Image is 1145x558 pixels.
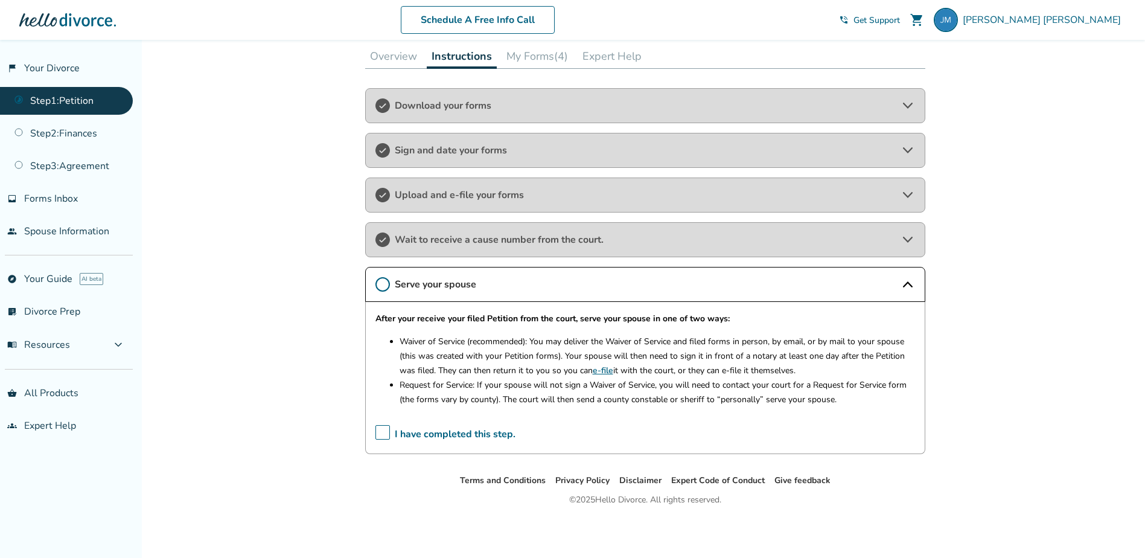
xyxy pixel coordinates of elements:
[502,44,573,68] button: My Forms(4)
[80,273,103,285] span: AI beta
[460,475,546,486] a: Terms and Conditions
[7,421,17,431] span: groups
[7,340,17,350] span: menu_book
[24,192,78,205] span: Forms Inbox
[7,388,17,398] span: shopping_basket
[1085,500,1145,558] iframe: Chat Widget
[578,44,646,68] button: Expert Help
[7,226,17,236] span: people
[774,473,831,488] li: Give feedback
[395,188,896,202] span: Upload and e-file your forms
[839,15,849,25] span: phone_in_talk
[963,13,1126,27] span: [PERSON_NAME] [PERSON_NAME]
[395,278,896,291] span: Serve your spouse
[427,44,497,69] button: Instructions
[839,14,900,26] a: phone_in_talkGet Support
[7,274,17,284] span: explore
[7,194,17,204] span: inbox
[375,425,515,444] span: I have completed this step.
[395,99,896,112] span: Download your forms
[934,8,958,32] img: jeb.moffitt@gmail.com
[111,338,126,352] span: expand_more
[365,44,422,68] button: Overview
[7,63,17,73] span: flag_2
[375,313,730,324] strong: After your receive your filed Petition from the court, serve your spouse in one of two ways:
[853,14,900,26] span: Get Support
[395,233,896,246] span: Wait to receive a cause number from the court.
[555,475,610,486] a: Privacy Policy
[7,307,17,316] span: list_alt_check
[569,493,721,507] div: © 2025 Hello Divorce. All rights reserved.
[593,365,613,376] a: e-file
[910,13,924,27] span: shopping_cart
[401,6,555,34] a: Schedule A Free Info Call
[400,335,915,378] p: Waiver of Service (recommended): You may deliver the Waiver of Service and filed forms in person,...
[395,144,896,157] span: Sign and date your forms
[671,475,765,486] a: Expert Code of Conduct
[400,378,915,407] p: Request for Service: If your spouse will not sign a Waiver of Service, you will need to contact y...
[619,473,662,488] li: Disclaimer
[7,338,70,351] span: Resources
